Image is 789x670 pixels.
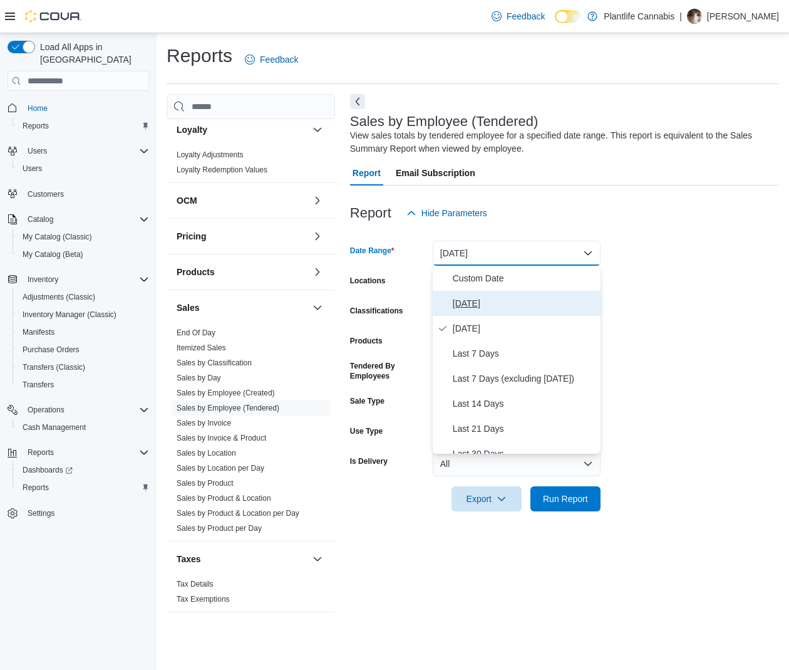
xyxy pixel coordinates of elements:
span: Dark Mode [555,23,555,24]
a: Itemized Sales [177,343,226,352]
span: Export [459,486,514,511]
span: Load All Apps in [GEOGRAPHIC_DATA] [35,41,149,66]
a: My Catalog (Beta) [18,247,88,262]
a: Settings [23,506,59,521]
span: Cash Management [23,422,86,432]
span: Last 14 Days [453,396,596,411]
span: Sales by Employee (Created) [177,388,275,398]
span: Tax Exemptions [177,594,230,604]
button: Adjustments (Classic) [13,288,154,306]
button: Export [451,486,522,511]
a: Sales by Location [177,449,236,458]
div: View sales totals by tendered employee for a specified date range. This report is equivalent to t... [350,129,773,155]
a: Sales by Product per Day [177,524,262,533]
button: Inventory [23,272,63,287]
a: End Of Day [177,328,215,337]
div: Taxes [167,577,335,612]
a: Home [23,101,53,116]
button: Loyalty [177,123,307,136]
a: Reports [18,480,54,495]
span: Adjustments (Classic) [23,292,95,302]
span: Loyalty Redemption Values [177,165,267,175]
span: Sales by Employee (Tendered) [177,403,279,413]
button: OCM [177,194,307,207]
span: Reports [23,121,49,131]
span: Sales by Location per Day [177,463,264,473]
button: Products [310,264,325,280]
button: [DATE] [433,241,601,266]
button: Users [23,144,52,159]
span: Purchase Orders [23,345,80,355]
span: Manifests [18,325,149,340]
span: Transfers [23,380,54,390]
nav: Complex example [8,93,149,555]
span: Sales by Invoice [177,418,231,428]
span: Run Report [543,493,588,505]
a: Sales by Product & Location per Day [177,509,299,518]
h1: Reports [167,43,232,68]
button: All [433,451,601,476]
span: Reports [18,118,149,133]
span: Sales by Product [177,478,234,488]
span: Operations [28,405,64,415]
span: Loyalty Adjustments [177,150,244,160]
a: Loyalty Adjustments [177,150,244,159]
span: Sales by Product per Day [177,523,262,533]
span: Sales by Day [177,373,221,383]
button: Operations [3,401,154,419]
label: Is Delivery [350,456,388,466]
a: Sales by Product & Location [177,494,271,503]
p: | [679,9,682,24]
a: Feedback [240,47,303,72]
a: Tax Details [177,580,214,589]
a: Purchase Orders [18,342,85,357]
button: Purchase Orders [13,341,154,359]
button: Customers [3,185,154,203]
span: End Of Day [177,328,215,338]
button: Operations [23,402,70,417]
button: Reports [3,444,154,461]
p: [PERSON_NAME] [707,9,779,24]
a: Users [18,161,47,176]
span: Report [353,160,381,186]
h3: OCM [177,194,197,207]
a: Cash Management [18,420,91,435]
button: Transfers (Classic) [13,359,154,376]
label: Locations [350,276,386,286]
input: Dark Mode [555,10,581,23]
a: Sales by Employee (Created) [177,389,275,397]
button: Reports [23,445,59,460]
span: [DATE] [453,296,596,311]
span: Settings [23,505,149,521]
span: Dashboards [23,465,73,475]
span: Users [23,144,149,159]
span: Feedback [260,53,298,66]
span: Cash Management [18,420,149,435]
label: Use Type [350,426,383,436]
span: Sales by Classification [177,358,252,368]
a: Sales by Product [177,479,234,488]
label: Tendered By Employees [350,361,428,381]
a: Sales by Location per Day [177,464,264,473]
a: Sales by Invoice & Product [177,434,266,442]
a: Reports [18,118,54,133]
span: Sales by Product & Location per Day [177,508,299,518]
button: Pricing [177,230,307,243]
span: Last 7 Days [453,346,596,361]
h3: Report [350,206,391,221]
a: Feedback [487,4,550,29]
label: Products [350,336,383,346]
button: Sales [177,301,307,314]
label: Sale Type [350,396,384,406]
span: Transfers (Classic) [18,360,149,375]
span: Reports [18,480,149,495]
h3: Taxes [177,553,201,565]
button: Reports [13,479,154,496]
span: Last 21 Days [453,421,596,436]
span: [DATE] [453,321,596,336]
button: Next [350,94,365,109]
span: My Catalog (Beta) [23,249,83,259]
button: Inventory [3,271,154,288]
span: My Catalog (Beta) [18,247,149,262]
a: Manifests [18,325,59,340]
